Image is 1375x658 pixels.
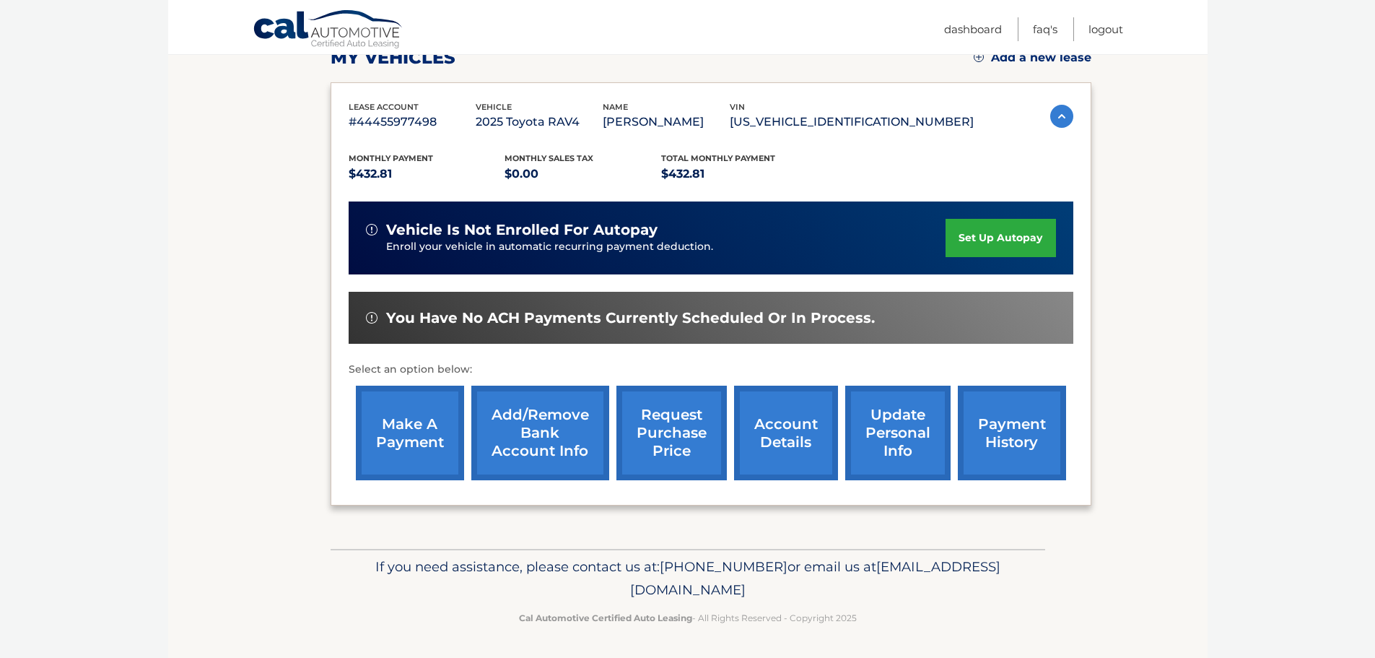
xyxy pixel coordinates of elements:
[734,386,838,480] a: account details
[340,555,1036,602] p: If you need assistance, please contact us at: or email us at
[386,221,658,239] span: vehicle is not enrolled for autopay
[340,610,1036,625] p: - All Rights Reserved - Copyright 2025
[349,361,1073,378] p: Select an option below:
[661,164,818,184] p: $432.81
[730,102,745,112] span: vin
[944,17,1002,41] a: Dashboard
[974,51,1091,65] a: Add a new lease
[366,312,377,324] img: alert-white.svg
[331,47,455,69] h2: my vehicles
[471,386,609,480] a: Add/Remove bank account info
[349,102,419,112] span: lease account
[958,386,1066,480] a: payment history
[476,102,512,112] span: vehicle
[356,386,464,480] a: make a payment
[630,558,1000,598] span: [EMAIL_ADDRESS][DOMAIN_NAME]
[519,612,692,623] strong: Cal Automotive Certified Auto Leasing
[366,224,377,235] img: alert-white.svg
[505,153,593,163] span: Monthly sales Tax
[946,219,1055,257] a: set up autopay
[386,309,875,327] span: You have no ACH payments currently scheduled or in process.
[1088,17,1123,41] a: Logout
[603,102,628,112] span: name
[730,112,974,132] p: [US_VEHICLE_IDENTIFICATION_NUMBER]
[349,153,433,163] span: Monthly Payment
[616,386,727,480] a: request purchase price
[253,9,404,51] a: Cal Automotive
[349,112,476,132] p: #44455977498
[660,558,787,575] span: [PHONE_NUMBER]
[349,164,505,184] p: $432.81
[505,164,661,184] p: $0.00
[386,239,946,255] p: Enroll your vehicle in automatic recurring payment deduction.
[974,52,984,62] img: add.svg
[661,153,775,163] span: Total Monthly Payment
[845,386,951,480] a: update personal info
[1050,105,1073,128] img: accordion-active.svg
[603,112,730,132] p: [PERSON_NAME]
[476,112,603,132] p: 2025 Toyota RAV4
[1033,17,1057,41] a: FAQ's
